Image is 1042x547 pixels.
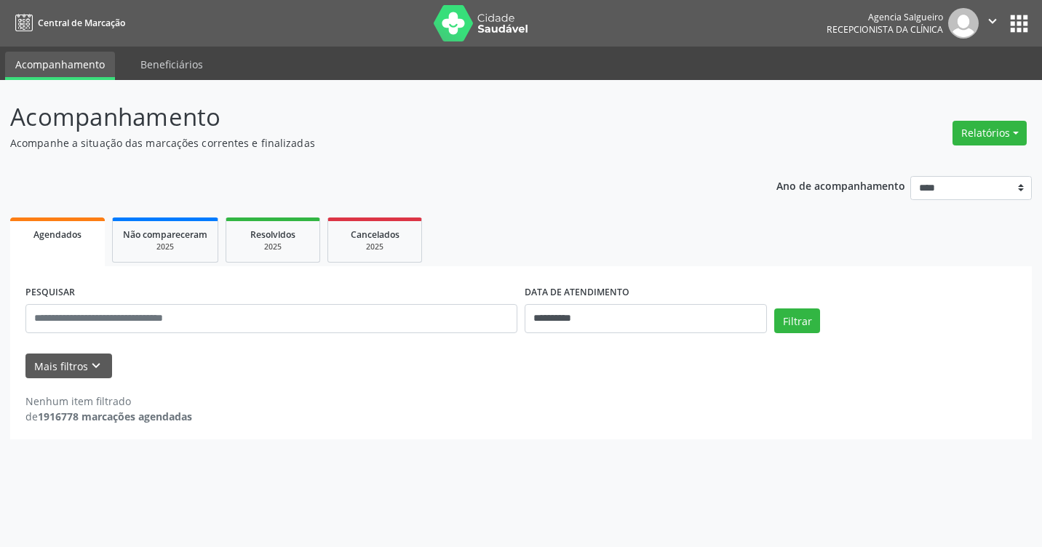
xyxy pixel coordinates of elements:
a: Central de Marcação [10,11,125,35]
a: Beneficiários [130,52,213,77]
div: de [25,409,192,424]
div: 2025 [338,241,411,252]
button:  [979,8,1006,39]
span: Cancelados [351,228,399,241]
p: Acompanhamento [10,99,725,135]
span: Resolvidos [250,228,295,241]
i:  [985,13,1001,29]
label: PESQUISAR [25,282,75,304]
span: Agendados [33,228,81,241]
a: Acompanhamento [5,52,115,80]
button: Mais filtroskeyboard_arrow_down [25,354,112,379]
div: 2025 [123,241,207,252]
div: Agencia Salgueiro [827,11,943,23]
button: Relatórios [952,121,1027,145]
img: img [948,8,979,39]
span: Não compareceram [123,228,207,241]
p: Acompanhe a situação das marcações correntes e finalizadas [10,135,725,151]
label: DATA DE ATENDIMENTO [525,282,629,304]
button: apps [1006,11,1032,36]
span: Recepcionista da clínica [827,23,943,36]
div: Nenhum item filtrado [25,394,192,409]
div: 2025 [236,241,309,252]
i: keyboard_arrow_down [88,358,104,374]
p: Ano de acompanhamento [776,176,905,194]
strong: 1916778 marcações agendadas [38,410,192,423]
span: Central de Marcação [38,17,125,29]
button: Filtrar [774,308,820,333]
